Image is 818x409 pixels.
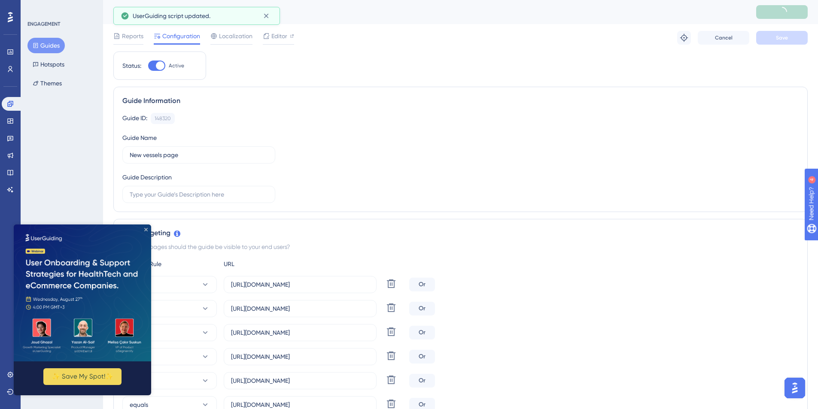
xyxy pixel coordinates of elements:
[155,115,171,122] div: 148320
[122,372,217,389] button: equals
[113,6,735,18] div: New vessels page
[224,259,318,269] div: URL
[27,21,60,27] div: ENGAGEMENT
[27,57,70,72] button: Hotspots
[409,326,435,339] div: Or
[271,31,287,41] span: Editor
[30,144,108,161] button: ✨ Save My Spot!✨
[122,348,217,365] button: equals
[131,3,134,7] div: Close Preview
[122,31,143,41] span: Reports
[122,228,799,238] div: Page Targeting
[60,4,62,11] div: 4
[20,2,54,12] span: Need Help?
[756,31,808,45] button: Save
[169,62,184,69] span: Active
[133,11,210,21] span: UserGuiding script updated.
[122,113,147,124] div: Guide ID:
[231,328,369,337] input: yourwebsite.com/path
[231,352,369,361] input: yourwebsite.com/path
[231,280,369,289] input: yourwebsite.com/path
[122,242,799,252] div: On which pages should the guide be visible to your end users?
[409,350,435,364] div: Or
[409,278,435,291] div: Or
[219,31,252,41] span: Localization
[122,172,172,182] div: Guide Description
[27,76,67,91] button: Themes
[776,34,788,41] span: Save
[27,38,65,53] button: Guides
[698,31,749,45] button: Cancel
[122,259,217,269] div: Choose A Rule
[409,374,435,388] div: Or
[409,302,435,315] div: Or
[231,376,369,385] input: yourwebsite.com/path
[782,375,808,401] iframe: UserGuiding AI Assistant Launcher
[122,324,217,341] button: equals
[130,190,268,199] input: Type your Guide’s Description here
[122,96,799,106] div: Guide Information
[715,34,733,41] span: Cancel
[122,61,141,71] div: Status:
[122,133,157,143] div: Guide Name
[231,304,369,313] input: yourwebsite.com/path
[122,300,217,317] button: equals
[130,150,268,160] input: Type your Guide’s Name here
[162,31,200,41] span: Configuration
[122,276,217,293] button: equals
